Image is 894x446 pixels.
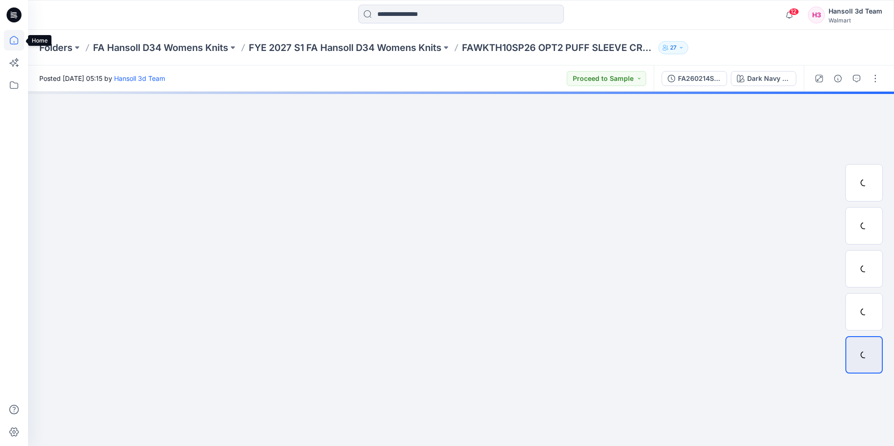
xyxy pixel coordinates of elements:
[462,41,655,54] p: FAWKTH10SP26 OPT2 PUFF SLEEVE CREW TOP
[39,73,165,83] span: Posted [DATE] 05:15 by
[670,43,677,53] p: 27
[662,71,727,86] button: FA260214SP26S_PP_FA PUFF SLEEVE CREW TOP
[747,73,790,84] div: Dark Navy Stripe
[808,7,825,23] div: H3
[678,73,721,84] div: FA260214SP26S_PP_FA PUFF SLEEVE CREW TOP
[658,41,688,54] button: 27
[731,71,796,86] button: Dark Navy Stripe
[830,71,845,86] button: Details
[249,41,441,54] a: FYE 2027 S1 FA Hansoll D34 Womens Knits
[829,17,882,24] div: Walmart
[789,8,799,15] span: 12
[829,6,882,17] div: Hansoll 3d Team
[39,41,72,54] a: Folders
[93,41,228,54] a: FA Hansoll D34 Womens Knits
[114,74,165,82] a: Hansoll 3d Team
